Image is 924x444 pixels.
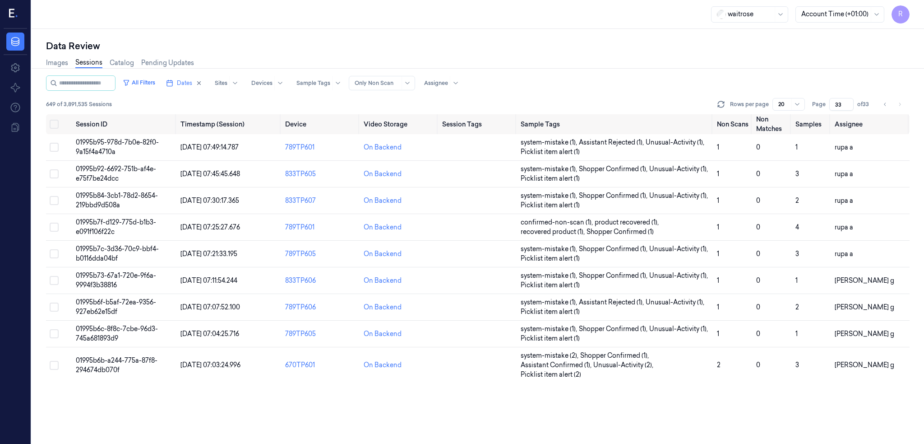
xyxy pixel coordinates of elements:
button: Select row [50,196,59,205]
a: Images [46,58,68,68]
span: 1 [795,276,798,285]
span: system-mistake (1) , [521,244,579,254]
span: [DATE] 07:25:27.676 [180,223,240,231]
span: Dates [177,79,192,87]
span: system-mistake (1) , [521,138,579,147]
button: Select row [50,276,59,285]
span: system-mistake (1) , [521,164,579,174]
span: Shopper Confirmed (1) , [580,351,651,360]
span: 2 [795,303,799,311]
span: 01995b6b-a244-775a-87f8-294674db070f [76,356,157,374]
span: Picklist item alert (1) [521,307,580,317]
span: Unusual-Activity (2) , [593,360,655,370]
th: Session ID [72,114,177,134]
th: Non Scans [713,114,753,134]
th: Non Matches [753,114,792,134]
span: [DATE] 07:04:25.716 [180,330,239,338]
span: 01995b7c-3d36-70c9-bbf4-b0116dda04bf [76,245,159,262]
a: Pending Updates [141,58,194,68]
button: Select row [50,303,59,312]
th: Device [282,114,360,134]
div: Data Review [46,40,910,52]
div: On Backend [364,276,402,285]
span: 0 [756,361,760,369]
button: Go to previous page [879,98,892,111]
div: On Backend [364,143,402,152]
span: system-mistake (2) , [521,351,580,360]
button: All Filters [119,75,159,90]
nav: pagination [879,98,906,111]
span: rupa a [835,250,853,258]
span: 2 [795,196,799,205]
span: Unusual-Activity (1) , [649,244,710,254]
span: [DATE] 07:07:52.100 [180,303,240,311]
span: Unusual-Activity (1) , [649,164,710,174]
span: Unusual-Activity (1) , [649,324,710,334]
span: 1 [717,330,719,338]
span: 0 [756,330,760,338]
span: [DATE] 07:21:33.195 [180,250,237,258]
span: Picklist item alert (1) [521,280,580,290]
span: 01995b84-3cb1-78d2-8654-219bbd9d508a [76,192,158,209]
span: 1 [717,276,719,285]
span: 01995b6f-b5af-72ea-9356-927eb62e15df [76,298,156,316]
span: 01995b95-978d-7b0e-82f0-9a15f4a4710a [76,138,159,156]
span: confirmed-non-scan (1) , [521,218,595,227]
th: Session Tags [439,114,517,134]
span: Assistant Confirmed (1) , [521,360,593,370]
span: 0 [756,303,760,311]
div: 789TP601 [285,143,356,152]
div: On Backend [364,329,402,339]
span: system-mistake (1) , [521,324,579,334]
span: system-mistake (1) , [521,191,579,201]
span: [DATE] 07:49:14.787 [180,143,239,151]
span: 3 [795,250,799,258]
span: Shopper Confirmed (1) , [579,271,649,280]
div: 789TP605 [285,329,356,339]
th: Video Storage [360,114,439,134]
span: [PERSON_NAME] g [835,361,894,369]
span: Shopper Confirmed (1) , [579,244,649,254]
span: Shopper Confirmed (1) , [579,191,649,201]
div: 789TP601 [285,223,356,232]
span: Shopper Confirmed (1) [587,227,654,237]
span: rupa a [835,223,853,231]
span: recovered product (1) , [521,227,587,237]
span: [PERSON_NAME] g [835,303,894,311]
span: Unusual-Activity (1) , [646,138,706,147]
span: 1 [795,330,798,338]
span: rupa a [835,170,853,178]
span: rupa a [835,196,853,205]
div: 670TP601 [285,360,356,370]
span: Assistant Rejected (1) , [579,138,646,147]
span: 0 [756,276,760,285]
button: Select row [50,329,59,338]
span: Picklist item alert (1) [521,201,580,210]
span: rupa a [835,143,853,151]
span: Unusual-Activity (1) , [646,298,706,307]
span: Picklist item alert (2) [521,370,581,379]
span: 1 [717,303,719,311]
span: 1 [717,143,719,151]
span: Picklist item alert (1) [521,174,580,183]
button: R [892,5,910,23]
div: 789TP605 [285,249,356,259]
a: Catalog [110,58,134,68]
button: Select row [50,169,59,178]
span: 0 [756,143,760,151]
span: system-mistake (1) , [521,271,579,280]
span: [PERSON_NAME] g [835,330,894,338]
span: 1 [795,143,798,151]
span: Shopper Confirmed (1) , [579,324,649,334]
span: 01995b92-6692-751b-af4e-e75f7be24dcc [76,165,156,182]
th: Assignee [831,114,910,134]
div: 833TP605 [285,169,356,179]
span: 4 [795,223,799,231]
button: Select row [50,249,59,258]
a: Sessions [75,58,102,68]
button: Select all [50,120,59,129]
span: product recovered (1) , [595,218,661,227]
span: 1 [717,170,719,178]
span: 1 [717,196,719,205]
